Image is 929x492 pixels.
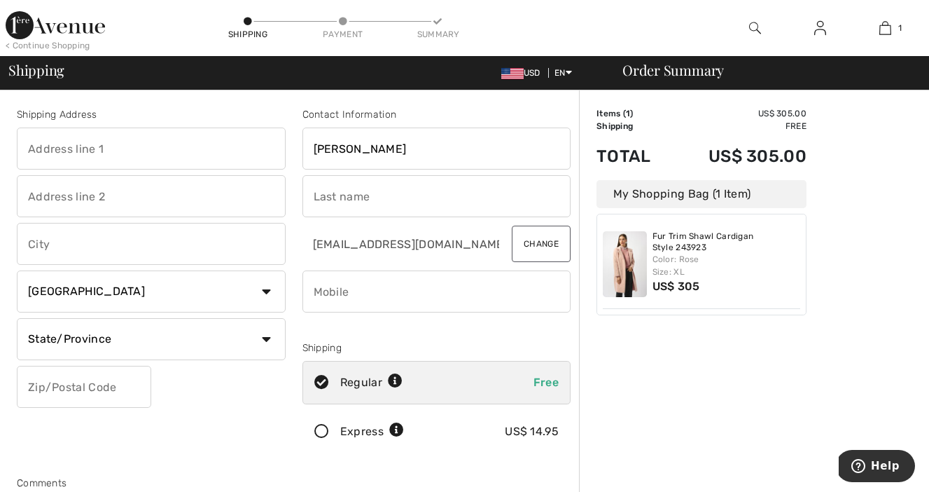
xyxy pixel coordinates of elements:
img: search the website [749,20,761,36]
img: My Info [814,20,826,36]
div: Comments [17,476,571,491]
div: US$ 14.95 [505,423,559,440]
a: 1 [853,20,917,36]
span: US$ 305 [652,280,700,293]
td: Free [671,120,806,132]
span: 1 [626,109,630,118]
td: Total [596,132,671,180]
iframe: Opens a widget where you can find more information [839,450,915,485]
span: USD [501,68,546,78]
div: Payment [322,28,364,41]
div: Express [340,423,404,440]
a: Sign In [803,20,837,37]
img: My Bag [879,20,891,36]
input: City [17,223,286,265]
span: Free [533,376,559,389]
div: Order Summary [606,63,921,77]
div: My Shopping Bag (1 Item) [596,180,806,208]
span: Shipping [8,63,64,77]
button: Change [512,226,571,262]
div: Contact Information [302,107,571,122]
div: Shipping Address [17,107,286,122]
span: 1 [898,22,902,34]
a: Fur Trim Shawl Cardigan Style 243923 [652,231,801,253]
div: Summary [417,28,459,41]
div: Color: Rose Size: XL [652,253,801,278]
td: US$ 305.00 [671,107,806,120]
td: Shipping [596,120,671,132]
div: Shipping [227,28,269,41]
td: US$ 305.00 [671,132,806,180]
input: Mobile [302,271,571,313]
img: Fur Trim Shawl Cardigan Style 243923 [603,231,647,297]
input: Zip/Postal Code [17,366,151,408]
div: Regular [340,374,403,391]
img: US Dollar [501,68,524,79]
div: Shipping [302,341,571,355]
input: E-mail [302,223,501,265]
span: EN [554,68,572,78]
td: Items ( ) [596,107,671,120]
input: Address line 1 [17,128,286,170]
img: 1ère Avenue [6,11,105,39]
input: First name [302,128,571,170]
input: Address line 2 [17,175,286,217]
div: < Continue Shopping [6,39,90,52]
input: Last name [302,175,571,217]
